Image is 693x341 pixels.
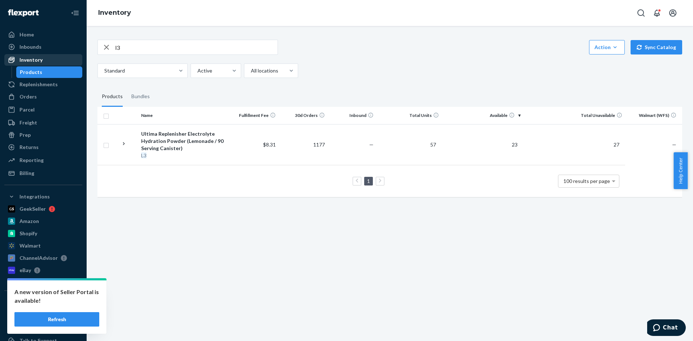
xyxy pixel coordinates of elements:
div: Ultima Replenisher Electrolyte Hydration Powder (Lemonade / 90 Serving Canister) [141,130,227,152]
div: Products [102,87,123,107]
div: Shopify [19,230,37,237]
div: Inventory [19,56,43,64]
a: Add Integration [4,279,82,288]
div: Bundles [131,87,150,107]
button: Close Navigation [68,6,82,20]
button: Open notifications [650,6,664,20]
a: GeekSeller [4,203,82,215]
div: Replenishments [19,81,58,88]
th: 30d Orders [279,107,327,124]
a: Inventory [98,9,131,17]
td: 1177 [279,124,327,165]
button: Open account menu [666,6,680,20]
a: Inbounds [4,41,82,53]
a: Add Fast Tag [4,311,82,320]
a: Parcel [4,104,82,115]
th: Total Units [376,107,442,124]
div: Returns [19,144,39,151]
a: Freight [4,117,82,128]
a: Home [4,29,82,40]
em: L3 [141,152,147,158]
div: Prep [19,131,31,139]
th: Fulfillment Fee [230,107,279,124]
div: Inbounds [19,43,42,51]
div: eBay [19,267,31,274]
div: Reporting [19,157,44,164]
input: All locations [250,67,251,74]
button: Sync Catalog [631,40,682,54]
th: Name [138,107,230,124]
p: A new version of Seller Portal is available! [14,288,99,305]
div: Parcel [19,106,35,113]
button: Refresh [14,312,99,327]
div: Billing [19,170,34,177]
a: Walmart [4,240,82,252]
a: Products [16,66,83,78]
div: GeekSeller [19,205,46,213]
div: Orders [19,93,37,100]
a: Orders [4,91,82,102]
th: Walmart (WFS) [625,107,682,124]
a: Returns [4,141,82,153]
th: Total Unavailable [523,107,625,124]
div: Action [594,44,619,51]
img: Flexport logo [8,9,39,17]
th: Inbound [328,107,376,124]
div: Home [19,31,34,38]
ol: breadcrumbs [92,3,137,23]
div: Freight [19,119,37,126]
div: Integrations [19,193,50,200]
span: 100 results per page [563,178,610,184]
a: ChannelAdvisor [4,252,82,264]
a: Amazon [4,215,82,227]
div: Amazon [19,218,39,225]
a: Replenishments [4,79,82,90]
button: Open Search Box [634,6,648,20]
button: Fast Tags [4,297,82,308]
div: ChannelAdvisor [19,254,58,262]
button: Help Center [674,152,688,189]
a: Inventory [4,54,82,66]
button: Integrations [4,191,82,202]
div: Products [20,69,42,76]
a: Prep [4,129,82,141]
iframe: Opens a widget where you can chat to one of our agents [647,319,686,337]
a: Shopify [4,228,82,239]
button: Action [589,40,625,54]
input: Search inventory by name or sku [115,40,278,54]
span: — [672,141,676,148]
th: Available [442,107,523,124]
div: Walmart [19,242,41,249]
a: Billing [4,167,82,179]
a: Reporting [4,154,82,166]
a: Page 1 is your current page [366,178,371,184]
span: 23 [509,141,520,148]
span: $8.31 [263,141,276,148]
span: — [369,141,374,148]
a: Settings [4,323,82,334]
a: eBay [4,265,82,276]
span: 27 [611,141,622,148]
span: 57 [427,141,439,148]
